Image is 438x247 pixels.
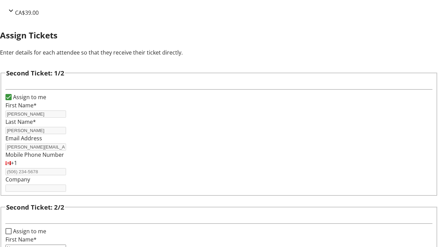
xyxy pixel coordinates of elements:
[5,236,37,243] label: First Name*
[5,151,64,158] label: Mobile Phone Number
[5,176,30,183] label: Company
[6,202,64,212] h3: Second Ticket: 2/2
[5,102,37,109] label: First Name*
[6,68,64,78] h3: Second Ticket: 1/2
[12,227,46,235] label: Assign to me
[15,9,39,16] span: CA$39.00
[5,118,36,126] label: Last Name*
[5,168,66,175] input: (506) 234-5678
[5,134,42,142] label: Email Address
[12,93,46,101] label: Assign to me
